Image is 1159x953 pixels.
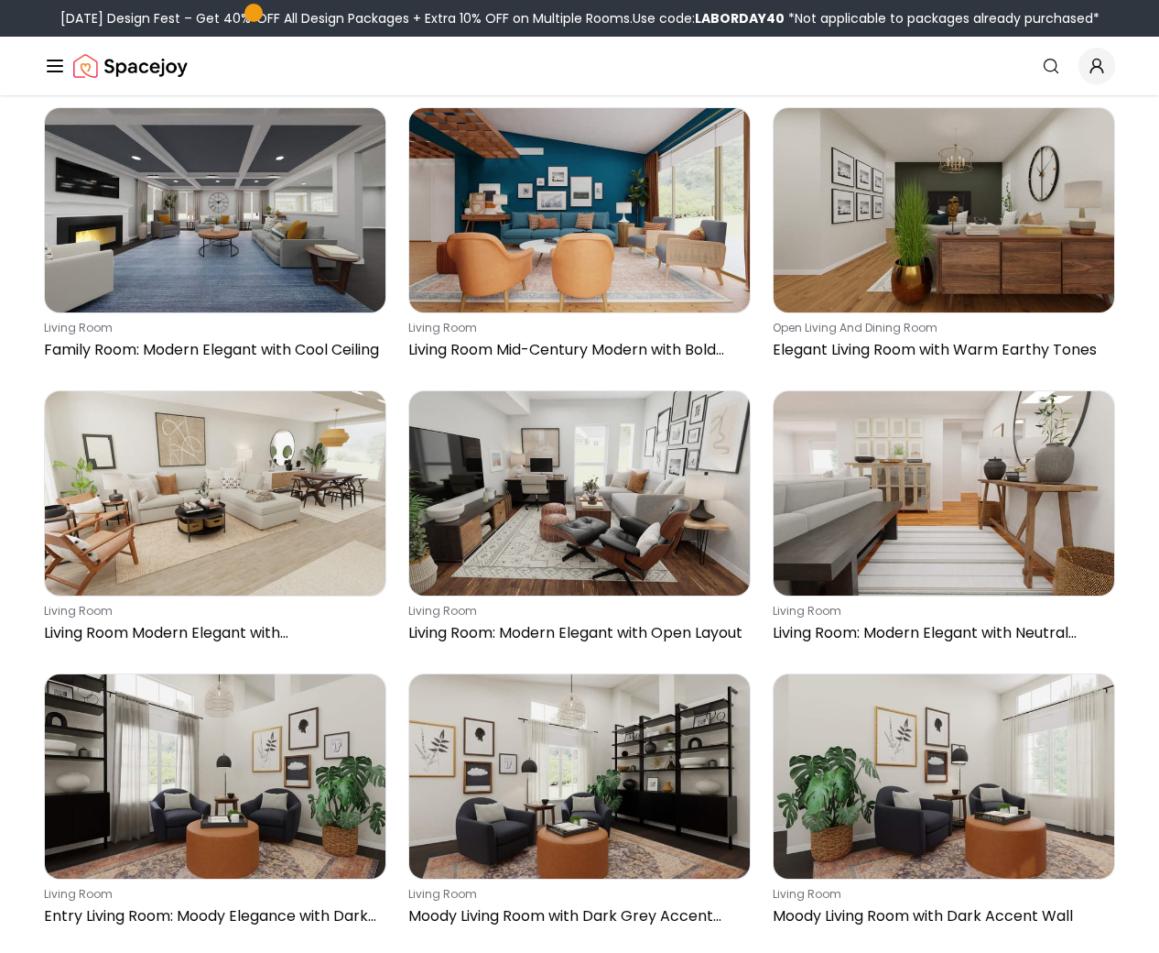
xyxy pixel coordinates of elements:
[44,37,1115,95] nav: Global
[633,9,785,27] span: Use code:
[773,622,1108,644] p: Living Room: Modern Elegant with Neutral Vibes
[695,9,785,27] b: LABORDAY40
[773,887,1108,902] p: living room
[45,674,385,879] img: Entry Living Room: Moody Elegance with Dark Accents
[408,390,751,652] a: Living Room: Modern Elegant with Open Layoutliving roomLiving Room: Modern Elegant with Open Layout
[773,674,1115,935] a: Moody Living Room with Dark Accent Wallliving roomMoody Living Room with Dark Accent Wall
[773,339,1108,361] p: Elegant Living Room with Warm Earthy Tones
[408,107,751,368] a: Living Room Mid-Century Modern with Bold Blue Tonesliving roomLiving Room Mid-Century Modern with...
[60,9,1099,27] div: [DATE] Design Fest – Get 40% OFF All Design Packages + Extra 10% OFF on Multiple Rooms.
[785,9,1099,27] span: *Not applicable to packages already purchased*
[45,391,385,596] img: Living Room Modern Elegant with Conversational Layout
[408,905,743,927] p: Moody Living Room with Dark Grey Accent Wall
[408,887,743,902] p: living room
[408,674,751,935] a: Moody Living Room with Dark Grey Accent Wallliving roomMoody Living Room with Dark Grey Accent Wall
[773,321,1108,335] p: open living and dining room
[408,622,743,644] p: Living Room: Modern Elegant with Open Layout
[774,674,1114,879] img: Moody Living Room with Dark Accent Wall
[408,339,743,361] p: Living Room Mid-Century Modern with Bold Blue Tones
[44,107,386,368] a: Family Room: Modern Elegant with Cool Ceilingliving roomFamily Room: Modern Elegant with Cool Cei...
[408,604,743,619] p: living room
[773,905,1108,927] p: Moody Living Room with Dark Accent Wall
[44,622,379,644] p: Living Room Modern Elegant with Conversational Layout
[44,887,379,902] p: living room
[44,390,386,652] a: Living Room Modern Elegant with Conversational Layoutliving roomLiving Room Modern Elegant with C...
[409,391,750,596] img: Living Room: Modern Elegant with Open Layout
[73,48,188,84] a: Spacejoy
[44,905,379,927] p: Entry Living Room: Moody Elegance with Dark Accents
[774,391,1114,596] img: Living Room: Modern Elegant with Neutral Vibes
[409,674,750,879] img: Moody Living Room with Dark Grey Accent Wall
[774,108,1114,312] img: Elegant Living Room with Warm Earthy Tones
[44,674,386,935] a: Entry Living Room: Moody Elegance with Dark Accentsliving roomEntry Living Room: Moody Elegance w...
[773,604,1108,619] p: living room
[773,107,1115,368] a: Elegant Living Room with Warm Earthy Tonesopen living and dining roomElegant Living Room with War...
[408,321,743,335] p: living room
[73,48,188,84] img: Spacejoy Logo
[45,108,385,312] img: Family Room: Modern Elegant with Cool Ceiling
[44,604,379,619] p: living room
[773,390,1115,652] a: Living Room: Modern Elegant with Neutral Vibesliving roomLiving Room: Modern Elegant with Neutral...
[409,108,750,312] img: Living Room Mid-Century Modern with Bold Blue Tones
[44,321,379,335] p: living room
[44,339,379,361] p: Family Room: Modern Elegant with Cool Ceiling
